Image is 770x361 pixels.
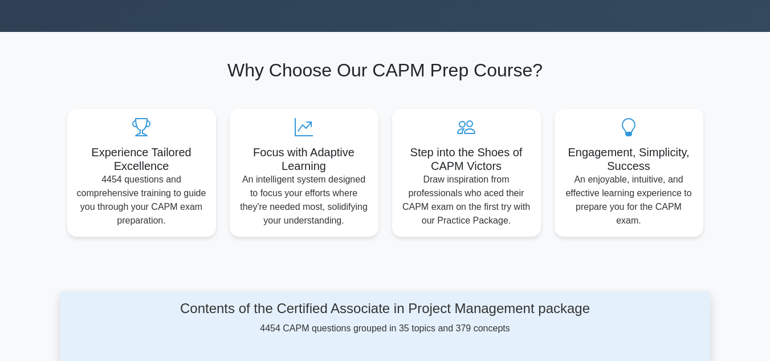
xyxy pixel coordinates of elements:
h5: Focus with Adaptive Learning [239,145,369,173]
div: 4454 CAPM questions grouped in 35 topics and 379 concepts [155,301,615,335]
p: Draw inspiration from professionals who aced their CAPM exam on the first try with our Practice P... [401,173,532,228]
h5: Step into the Shoes of CAPM Victors [401,145,532,173]
h5: Engagement, Simplicity, Success [564,145,694,173]
p: An enjoyable, intuitive, and effective learning experience to prepare you for the CAPM exam. [564,173,694,228]
h4: Contents of the Certified Associate in Project Management package [155,301,615,317]
p: An intelligent system designed to focus your efforts where they're needed most, solidifying your ... [239,173,369,228]
h5: Experience Tailored Excellence [76,145,207,173]
p: 4454 questions and comprehensive training to guide you through your CAPM exam preparation. [76,173,207,228]
h2: Why Choose Our CAPM Prep Course? [67,59,703,81]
